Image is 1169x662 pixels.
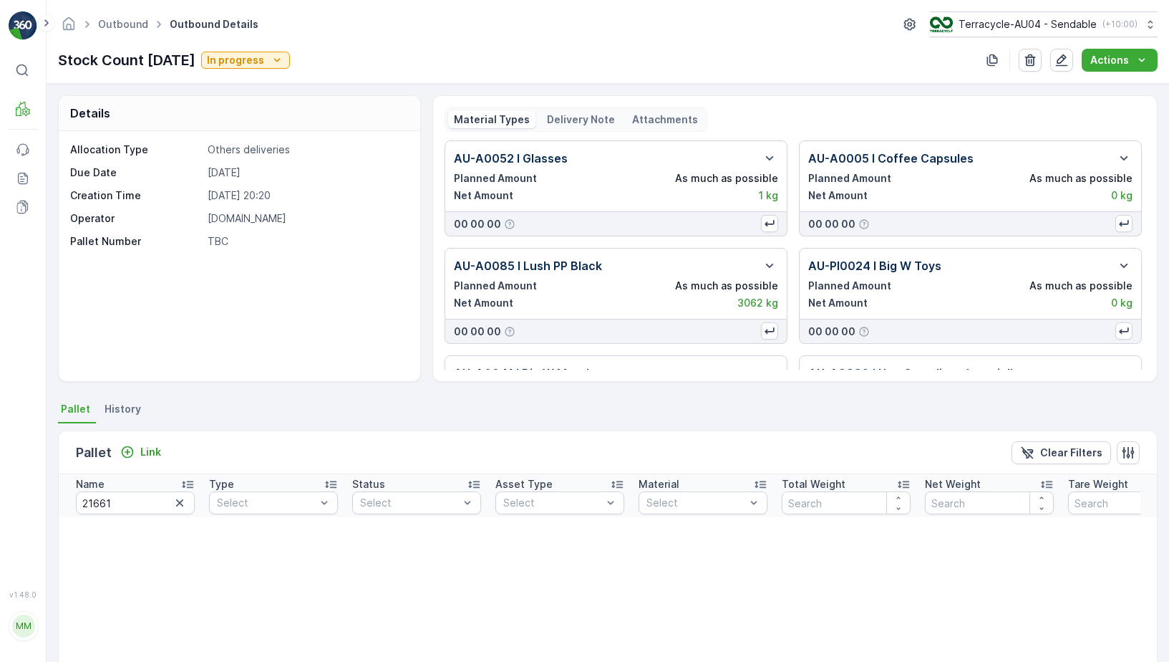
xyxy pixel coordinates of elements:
[1082,49,1158,72] button: Actions
[454,365,589,382] p: AU-A0041 I Big W Metal
[959,17,1097,32] p: Terracycle-AU04 - Sendable
[217,496,316,510] p: Select
[759,188,778,203] p: 1 kg
[208,188,405,203] p: [DATE] 20:20
[632,112,698,127] p: Attachments
[9,602,37,651] button: MM
[207,53,264,67] p: In progress
[782,491,911,514] input: Search
[1029,171,1132,186] p: As much as possible
[1040,446,1102,460] p: Clear Filters
[454,150,568,167] p: AU-A0052 I Glasses
[808,217,855,231] p: 00 00 00
[70,143,202,157] p: Allocation Type
[208,143,405,157] p: Others deliveries
[70,165,202,180] p: Due Date
[167,17,261,32] span: Outbound Details
[930,16,953,32] img: terracycle_logo.png
[209,477,234,491] p: Type
[930,11,1158,37] button: Terracycle-AU04 - Sendable(+10:00)
[808,171,891,186] p: Planned Amount
[1102,19,1138,30] p: ( +10:00 )
[808,257,941,274] p: AU-PI0024 I Big W Toys
[782,477,845,491] p: Total Weight
[208,211,405,226] p: [DOMAIN_NAME]
[808,365,1015,382] p: AU-A9998 I Non Compliant (special)
[140,445,161,459] p: Link
[76,477,105,491] p: Name
[454,171,537,186] p: Planned Amount
[858,326,870,337] div: Help Tooltip Icon
[675,171,778,186] p: As much as possible
[808,150,974,167] p: AU-A0005 I Coffee Capsules
[105,402,141,416] span: History
[675,279,778,293] p: As much as possible
[454,296,513,310] p: Net Amount
[454,188,513,203] p: Net Amount
[925,491,1054,514] input: Search
[639,477,679,491] p: Material
[547,112,615,127] p: Delivery Note
[208,165,405,180] p: [DATE]
[495,477,553,491] p: Asset Type
[454,217,501,231] p: 00 00 00
[98,18,148,30] a: Outbound
[70,105,110,122] p: Details
[61,21,77,34] a: Homepage
[454,257,602,274] p: AU-A0085 I Lush PP Black
[1090,53,1129,67] p: Actions
[503,496,602,510] p: Select
[1111,188,1132,203] p: 0 kg
[70,234,202,249] p: Pallet Number
[9,11,37,40] img: logo
[808,279,891,293] p: Planned Amount
[808,325,855,339] p: 00 00 00
[504,219,515,230] div: Help Tooltip Icon
[9,590,37,599] span: v 1.48.0
[1012,441,1111,464] button: Clear Filters
[76,491,195,514] input: Search
[925,477,981,491] p: Net Weight
[1068,477,1128,491] p: Tare Weight
[1111,296,1132,310] p: 0 kg
[454,325,501,339] p: 00 00 00
[70,211,202,226] p: Operator
[12,615,35,638] div: MM
[61,402,90,416] span: Pallet
[58,49,195,71] p: Stock Count [DATE]
[737,296,778,310] p: 3062 kg
[76,443,112,463] p: Pallet
[808,296,868,310] p: Net Amount
[352,477,385,491] p: Status
[858,219,870,230] div: Help Tooltip Icon
[201,52,290,69] button: In progress
[1029,279,1132,293] p: As much as possible
[115,443,167,461] button: Link
[808,188,868,203] p: Net Amount
[646,496,745,510] p: Select
[504,326,515,337] div: Help Tooltip Icon
[454,112,530,127] p: Material Types
[360,496,459,510] p: Select
[70,188,202,203] p: Creation Time
[454,279,537,293] p: Planned Amount
[208,234,405,249] p: TBC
